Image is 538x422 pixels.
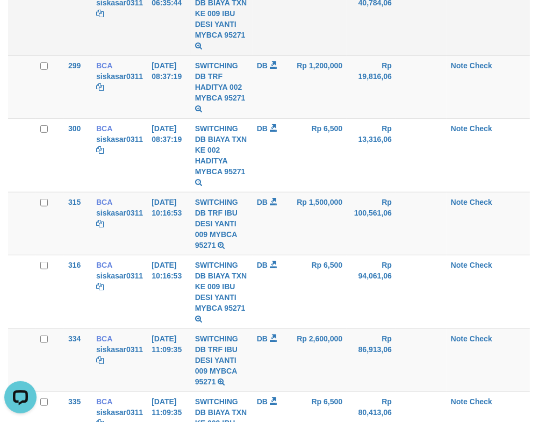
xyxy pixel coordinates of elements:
span: DB [257,261,268,269]
span: 316 [68,261,81,269]
span: 299 [68,61,81,70]
td: SWITCHING DB BIAYA TXN KE 009 IBU DESI YANTI MYBCA 95271 [191,255,253,328]
td: Rp 100,561,06 [347,192,396,255]
a: Copy siskasar0311 to clipboard [96,219,104,228]
a: SWITCHING DB TRF IBU DESI YANTI 009 MYBCA 95271 [195,198,238,249]
a: Copy siskasar0311 to clipboard [96,83,104,91]
span: DB [257,198,268,206]
span: BCA [96,397,112,406]
td: Rp 1,200,000 [290,55,347,118]
a: Note [451,198,468,206]
span: BCA [96,198,112,206]
a: SWITCHING DB BIAYA TXN KE 002 HADITYA MYBCA 95271 [195,124,247,176]
a: Check [470,334,492,343]
a: siskasar0311 [96,209,143,217]
a: siskasar0311 [96,408,143,417]
td: Rp 6,500 [290,255,347,328]
td: [DATE] 11:09:35 [147,328,191,391]
td: Rp 94,061,06 [347,255,396,328]
span: BCA [96,61,112,70]
button: Open LiveChat chat widget [4,4,37,37]
a: siskasar0311 [96,72,143,81]
a: siskasar0311 [96,135,143,144]
span: 300 [68,124,81,133]
span: BCA [96,124,112,133]
a: Note [451,61,468,70]
td: [DATE] 08:37:19 [147,55,191,118]
span: DB [257,334,268,343]
a: Copy siskasar0311 to clipboard [96,356,104,364]
span: 334 [68,334,81,343]
a: Copy siskasar0311 to clipboard [96,9,104,18]
td: Rp 1,500,000 [290,192,347,255]
a: Note [451,334,468,343]
a: Check [470,198,492,206]
span: DB [257,397,268,406]
a: Check [470,397,492,406]
a: Copy siskasar0311 to clipboard [96,146,104,154]
a: Note [451,124,468,133]
a: Check [470,61,492,70]
td: Rp 86,913,06 [347,328,396,391]
span: DB [257,61,268,70]
td: Rp 2,600,000 [290,328,347,391]
span: DB [257,124,268,133]
a: Check [470,124,492,133]
span: BCA [96,334,112,343]
span: 335 [68,397,81,406]
td: Rp 6,500 [290,118,347,192]
td: [DATE] 10:16:53 [147,255,191,328]
a: siskasar0311 [96,345,143,354]
a: siskasar0311 [96,271,143,280]
a: Note [451,261,468,269]
td: Rp 13,316,06 [347,118,396,192]
td: Rp 19,816,06 [347,55,396,118]
a: Check [470,261,492,269]
a: SWITCHING DB TRF IBU DESI YANTI 009 MYBCA 95271 [195,334,238,386]
td: [DATE] 10:16:53 [147,192,191,255]
span: BCA [96,261,112,269]
td: [DATE] 08:37:19 [147,118,191,192]
a: SWITCHING DB TRF HADITYA 002 MYBCA 95271 [195,61,246,102]
a: Note [451,397,468,406]
span: 315 [68,198,81,206]
a: Copy siskasar0311 to clipboard [96,282,104,291]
